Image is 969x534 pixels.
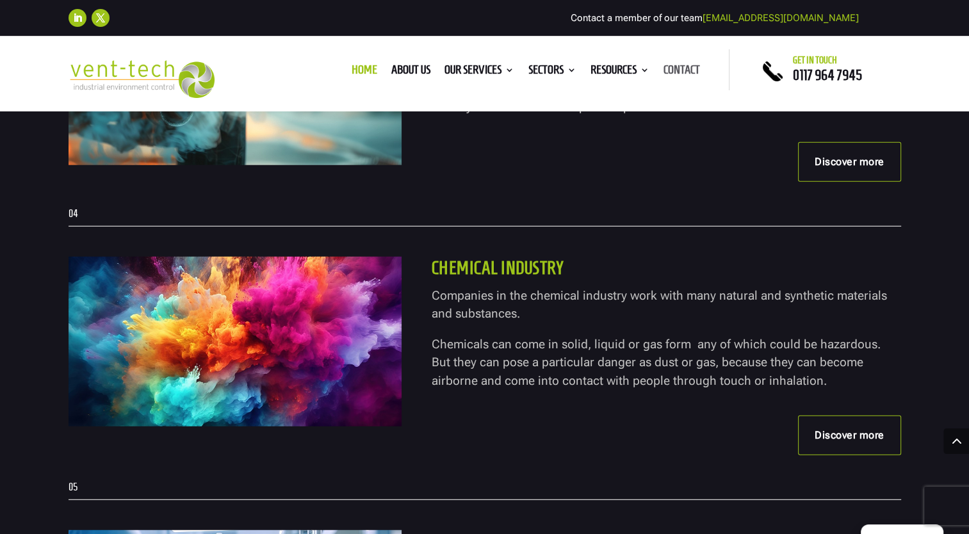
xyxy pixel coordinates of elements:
[432,257,901,286] h5: Chemical industry
[571,12,859,24] span: Contact a member of our team
[432,336,901,391] p: Chemicals can come in solid, liquid or gas form any of which could be hazardous. But they can pos...
[798,142,901,182] a: Discover more
[798,416,901,455] a: Discover more
[793,67,862,83] a: 0117 964 7945
[352,65,377,79] a: Home
[69,482,901,492] p: 05
[69,9,86,27] a: Follow on LinkedIn
[664,65,700,79] a: Contact
[528,65,576,79] a: Sectors
[444,65,514,79] a: Our Services
[391,65,430,79] a: About us
[69,60,215,98] img: 2023-09-27T08_35_16.549ZVENT-TECH---Clear-background
[590,65,649,79] a: Resources
[69,209,901,219] p: 04
[69,257,402,426] img: AdobeStock_603525449
[432,287,901,336] p: Companies in the chemical industry work with many natural and synthetic materials and substances.
[793,55,837,65] span: Get in touch
[703,12,859,24] a: [EMAIL_ADDRESS][DOMAIN_NAME]
[92,9,110,27] a: Follow on X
